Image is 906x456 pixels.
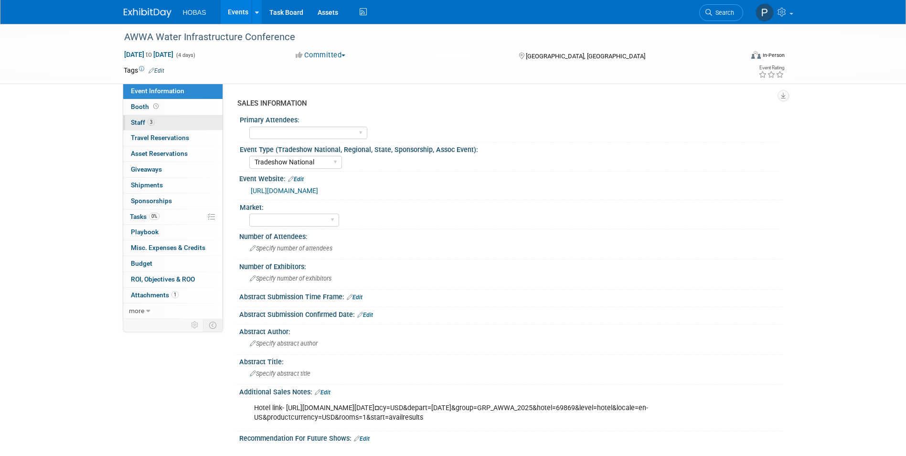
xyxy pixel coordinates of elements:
button: Committed [292,50,349,60]
span: Booth [131,103,160,110]
img: Format-Inperson.png [751,51,761,59]
img: ExhibitDay [124,8,171,18]
span: Shipments [131,181,163,189]
span: Sponsorships [131,197,172,205]
span: Staff [131,119,155,126]
span: Tasks [130,213,160,220]
div: Abstract Submission Confirmed Date: [239,307,783,320]
div: Event Website: [239,172,783,184]
div: Abstract Submission Time Frame: [239,290,783,302]
a: Edit [354,435,370,442]
span: 1 [171,291,179,298]
div: Number of Exhibitors: [239,260,783,271]
span: (4 days) [175,52,195,58]
span: Travel Reservations [131,134,189,141]
span: 3 [148,119,155,126]
div: Event Rating [758,65,784,70]
span: Specify abstract title [250,370,310,377]
span: [GEOGRAPHIC_DATA], [GEOGRAPHIC_DATA] [526,53,645,60]
span: Giveaways [131,165,162,173]
div: Additional Sales Notes: [239,385,783,397]
div: Number of Attendees: [239,229,783,241]
span: Attachments [131,291,179,299]
a: [URL][DOMAIN_NAME] [251,187,318,195]
div: Market: [240,200,778,212]
div: Abstract Author: [239,325,783,337]
span: Playbook [131,228,159,236]
span: Specify abstract author [250,340,318,347]
div: Primary Attendees: [240,113,778,125]
span: Search [712,9,734,16]
a: Edit [347,294,362,301]
span: [DATE] [DATE] [124,50,174,59]
a: ROI, Objectives & ROO [123,272,223,287]
a: Staff3 [123,115,223,130]
a: Budget [123,256,223,271]
a: Travel Reservations [123,130,223,146]
div: Hotel link- [URL][DOMAIN_NAME][DATE]¤cy=USD&depart=[DATE]&group=GRP_AWWA_2025&hotel=69869&level=h... [247,399,678,427]
a: Search [699,4,743,21]
a: Edit [315,389,330,396]
a: more [123,304,223,319]
span: Event Information [131,87,184,95]
span: Specify number of exhibitors [250,275,331,282]
a: Edit [149,67,164,74]
a: Shipments [123,178,223,193]
a: Playbook [123,225,223,240]
a: Asset Reservations [123,146,223,162]
a: Booth [123,99,223,115]
a: Attachments1 [123,288,223,303]
div: AWWA Water Infrastructure Conference [121,29,729,46]
span: Booth not reserved yet [151,103,160,110]
img: Perry Leros [756,3,774,22]
span: Budget [131,260,152,267]
a: Giveaways [123,162,223,177]
div: SALES INFORMATION [237,98,776,109]
td: Tags [124,65,164,75]
a: Edit [288,176,304,183]
span: HOBAS [183,9,206,16]
span: Misc. Expenses & Credits [131,244,205,251]
a: Event Information [123,84,223,99]
span: Asset Reservations [131,150,188,157]
div: Event Type (Tradeshow National, Regional, State, Sponsorship, Assoc Event): [240,142,778,154]
span: to [144,51,153,58]
td: Toggle Event Tabs [203,319,223,331]
a: Edit [357,312,373,318]
div: In-Person [762,52,785,59]
div: Event Format [687,50,785,64]
div: Recommendation For Future Shows: [239,431,783,444]
div: Abstract Title: [239,355,783,367]
a: Sponsorships [123,194,223,209]
span: Specify number of attendees [250,245,332,252]
span: 0% [149,213,160,220]
td: Personalize Event Tab Strip [187,319,203,331]
span: ROI, Objectives & ROO [131,275,195,283]
span: more [129,307,144,315]
a: Misc. Expenses & Credits [123,240,223,256]
a: Tasks0% [123,209,223,225]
